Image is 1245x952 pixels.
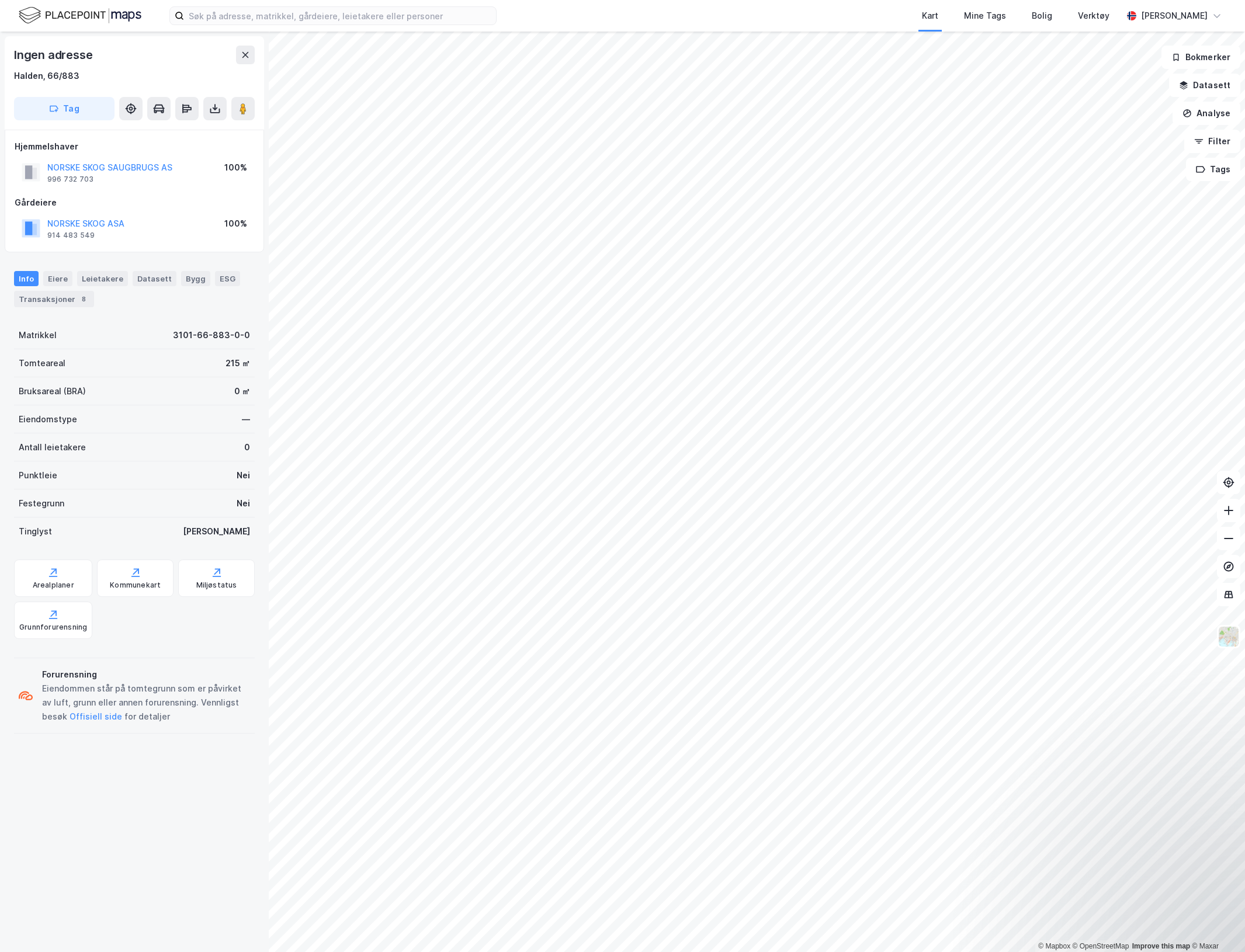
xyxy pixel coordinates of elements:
[47,231,95,240] div: 914 483 549
[110,581,161,590] div: Kommunekart
[1186,158,1240,181] button: Tags
[1032,9,1052,23] div: Bolig
[922,9,938,23] div: Kart
[226,356,250,370] div: 215 ㎡
[173,328,250,342] div: 3101-66-883-0-0
[237,468,250,482] div: Nei
[1141,9,1208,23] div: [PERSON_NAME]
[14,291,94,307] div: Transaksjoner
[78,293,89,305] div: 8
[19,623,87,632] div: Grunnforurensning
[14,46,95,64] div: Ingen adresse
[43,271,72,286] div: Eiere
[42,682,250,724] div: Eiendommen står på tomtegrunn som er påvirket av luft, grunn eller annen forurensning. Vennligst ...
[77,271,128,286] div: Leietakere
[15,196,254,210] div: Gårdeiere
[33,581,74,590] div: Arealplaner
[224,217,247,231] div: 100%
[215,271,240,286] div: ESG
[1173,102,1240,125] button: Analyse
[42,668,250,682] div: Forurensning
[133,271,176,286] div: Datasett
[242,412,250,426] div: —
[1218,626,1240,648] img: Z
[19,5,141,26] img: logo.f888ab2527a4732fd821a326f86c7f29.svg
[183,524,250,538] div: [PERSON_NAME]
[19,440,86,454] div: Antall leietakere
[237,496,250,510] div: Nei
[1184,130,1240,153] button: Filter
[15,140,254,154] div: Hjemmelshaver
[47,175,93,184] div: 996 732 703
[1038,942,1070,950] a: Mapbox
[14,69,79,83] div: Halden, 66/883
[964,9,1006,23] div: Mine Tags
[14,97,115,120] button: Tag
[19,524,52,538] div: Tinglyst
[184,7,496,25] input: Søk på adresse, matrikkel, gårdeiere, leietakere eller personer
[19,384,86,398] div: Bruksareal (BRA)
[196,581,237,590] div: Miljøstatus
[244,440,250,454] div: 0
[19,496,64,510] div: Festegrunn
[19,356,65,370] div: Tomteareal
[1073,942,1129,950] a: OpenStreetMap
[181,271,210,286] div: Bygg
[1078,9,1109,23] div: Verktøy
[19,328,57,342] div: Matrikkel
[1132,942,1190,950] a: Improve this map
[14,271,39,286] div: Info
[19,468,57,482] div: Punktleie
[224,161,247,175] div: 100%
[1161,46,1240,69] button: Bokmerker
[1169,74,1240,97] button: Datasett
[19,412,77,426] div: Eiendomstype
[234,384,250,398] div: 0 ㎡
